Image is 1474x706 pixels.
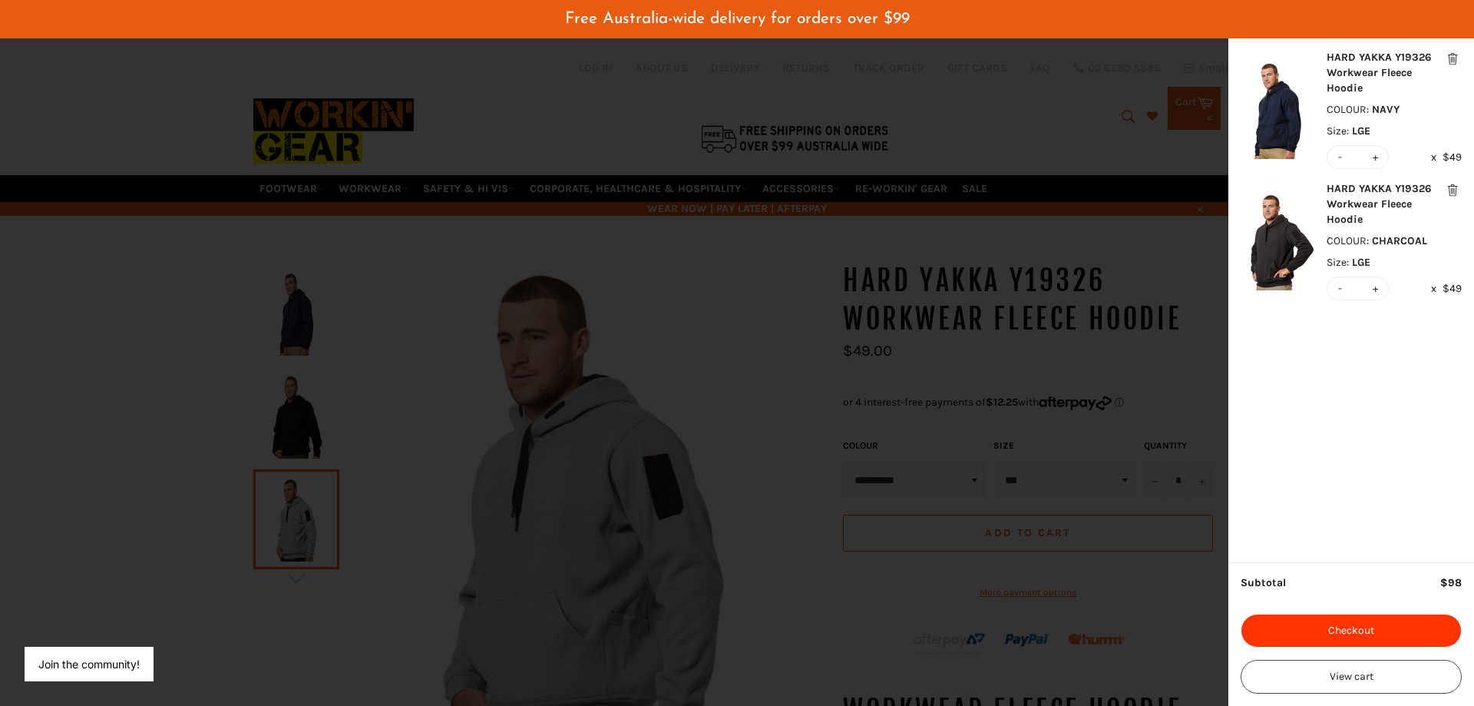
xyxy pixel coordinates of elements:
button: Remove This Item [1443,50,1462,68]
span: Size : [1327,255,1349,270]
span: Free Australia-wide delivery for orders over $99 [565,11,910,27]
span: COLOUR : [1327,102,1369,118]
button: + [1370,277,1380,300]
span: Size : [1327,124,1349,139]
a: HARD YAKKA Y19326 Workwear Fleece Hoodie [1327,50,1462,102]
input: Item quantity [1346,146,1370,168]
span: NAVY [1372,102,1400,118]
div: HARD YAKKA Y19326 Workwear Fleece Hoodie [1327,181,1462,227]
span: $49 [1443,282,1462,295]
span: LGE [1352,255,1370,270]
span: $49 [1443,151,1462,164]
span: x [1431,151,1436,164]
span: COLOUR : [1327,234,1369,249]
button: View cart [1241,660,1462,694]
a: HARD YAKKA Y19326 Workwear Fleece Hoodie [1327,181,1462,234]
div: HARD YAKKA Y19326 Workwear Fleece Hoodie [1327,50,1462,96]
img: HARD YAKKA Y19326 Workwear Fleece Hoodie [1241,192,1314,290]
span: x [1431,282,1436,295]
span: LGE [1352,124,1370,139]
button: Remove This Item [1443,181,1462,200]
button: Join the community! [38,658,140,671]
button: - [1335,146,1346,168]
span: CHARCOAL [1372,234,1427,249]
button: + [1370,146,1380,168]
img: HARD YAKKA Y19326 Workwear Fleece Hoodie [1241,61,1314,159]
button: - [1335,277,1346,300]
span: Subtotal [1241,575,1286,591]
button: Checkout [1241,614,1462,648]
input: Item quantity [1346,277,1370,300]
span: $98 [1440,576,1462,589]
